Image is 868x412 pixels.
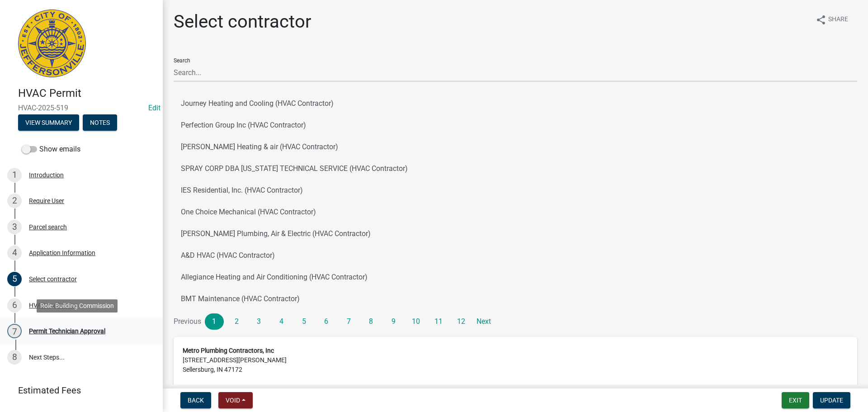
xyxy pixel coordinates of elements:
[7,272,22,286] div: 5
[828,14,848,25] span: Share
[174,158,857,180] button: SPRAY CORP DBA [US_STATE] TECHNICAL SERVICE (HVAC Contractor)
[29,172,64,178] div: Introduction
[18,87,156,100] h4: HVAC Permit
[294,313,313,330] a: 5
[474,313,493,330] a: Next
[174,245,857,266] button: A&D HVAC (HVAC Contractor)
[340,313,359,330] a: 7
[7,168,22,182] div: 1
[7,324,22,338] div: 7
[808,11,855,28] button: shareShare
[226,397,240,404] span: Void
[174,63,857,82] input: Search...
[227,313,246,330] a: 2
[174,114,857,136] button: Perfection Group Inc (HVAC Contractor)
[7,298,22,313] div: 6
[174,201,857,223] button: One Choice Mechanical (HVAC Contractor)
[29,276,77,282] div: Select contractor
[406,313,425,330] a: 10
[174,136,857,158] button: [PERSON_NAME] Heating & air (HVAC Contractor)
[148,104,160,112] a: Edit
[813,392,850,408] button: Update
[29,250,95,256] div: Application Information
[22,144,80,155] label: Show emails
[205,313,224,330] a: 1
[7,246,22,260] div: 4
[174,180,857,201] button: IES Residential, Inc. (HVAC Contractor)
[37,299,118,313] div: Role: Building Commission
[180,392,211,408] button: Back
[174,93,857,114] button: Journey Heating and Cooling (HVAC Contractor)
[272,313,291,330] a: 4
[317,313,336,330] a: 6
[7,220,22,234] div: 3
[452,313,471,330] a: 12
[188,397,204,404] span: Back
[183,346,848,403] address: [STREET_ADDRESS][PERSON_NAME] Sellersburg, IN 47172
[174,11,311,33] h1: Select contractor
[148,104,160,112] wm-modal-confirm: Edit Application Number
[218,392,253,408] button: Void
[83,114,117,131] button: Notes
[174,266,857,288] button: Allegiance Heating and Air Conditioning (HVAC Contractor)
[7,350,22,365] div: 8
[183,347,274,354] strong: Metro Plumbing Contractors, Inc
[816,14,826,25] i: share
[29,198,64,204] div: Require User
[174,313,857,330] nav: Page navigation
[174,223,857,245] button: [PERSON_NAME] Plumbing, Air & Electric (HVAC Contractor)
[29,224,67,230] div: Parcel search
[782,392,809,408] button: Exit
[18,104,145,112] span: HVAC-2025-519
[429,313,448,330] a: 11
[174,288,857,310] button: BMT Maintenance (HVAC Contractor)
[250,313,269,330] a: 3
[29,302,78,308] div: HVAC Application
[18,9,86,77] img: City of Jeffersonville, Indiana
[29,328,105,334] div: Permit Technician Approval
[7,194,22,208] div: 2
[820,397,843,404] span: Update
[362,313,381,330] a: 8
[18,119,79,127] wm-modal-confirm: Summary
[18,114,79,131] button: View Summary
[384,313,403,330] a: 9
[7,381,148,399] a: Estimated Fees
[83,119,117,127] wm-modal-confirm: Notes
